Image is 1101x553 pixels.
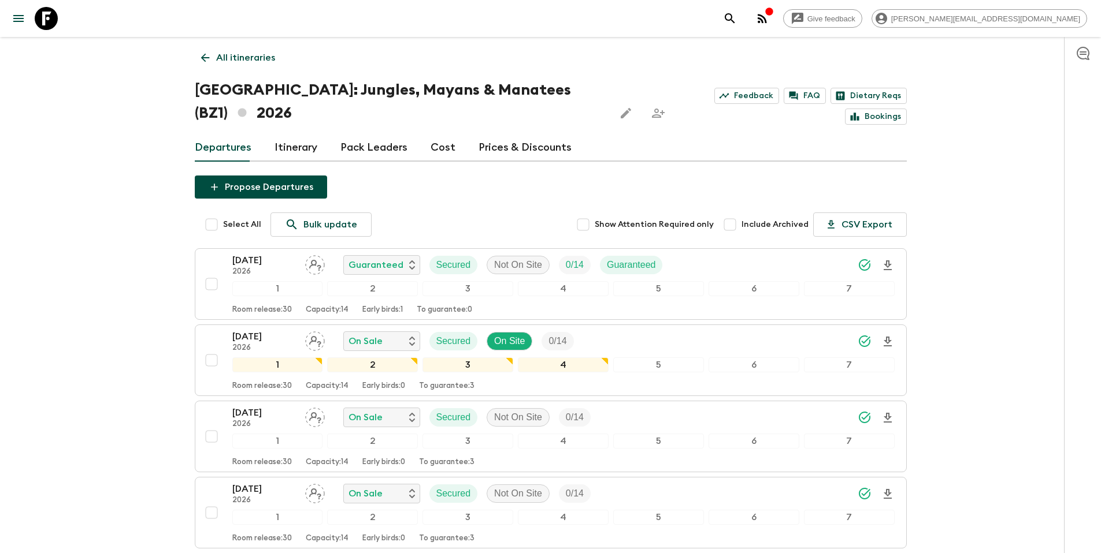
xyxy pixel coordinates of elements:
button: [DATE]2026Assign pack leaderOn SaleSecuredNot On SiteTrip Fill1234567Room release:30Capacity:14Ea... [195,477,907,548]
div: Not On Site [487,484,550,503]
span: Assign pack leader [305,259,325,268]
a: All itineraries [195,46,281,69]
p: Not On Site [494,487,542,500]
div: 2 [327,434,418,449]
div: 4 [518,281,609,296]
div: Not On Site [487,256,550,274]
a: Prices & Discounts [479,134,572,162]
p: Early birds: 0 [362,382,405,391]
p: To guarantee: 3 [419,382,474,391]
p: 2026 [232,496,296,505]
div: 1 [232,357,323,372]
span: Assign pack leader [305,411,325,420]
p: On Sale [349,410,383,424]
div: 2 [327,281,418,296]
div: 7 [804,281,895,296]
div: 6 [709,357,799,372]
p: Early birds: 0 [362,458,405,467]
span: Give feedback [801,14,862,23]
p: 2026 [232,420,296,429]
div: 1 [232,434,323,449]
p: [DATE] [232,253,296,267]
p: On Site [494,334,525,348]
button: [DATE]2026Assign pack leaderOn SaleSecuredOn SiteTrip Fill1234567Room release:30Capacity:14Early ... [195,324,907,396]
a: Bulk update [270,212,372,237]
div: 5 [613,357,704,372]
span: Assign pack leader [305,487,325,496]
p: Secured [436,410,471,424]
h1: [GEOGRAPHIC_DATA]: Jungles, Mayans & Manatees (BZ1) 2026 [195,79,606,125]
button: [DATE]2026Assign pack leaderGuaranteedSecuredNot On SiteTrip FillGuaranteed1234567Room release:30... [195,248,907,320]
a: Give feedback [783,9,862,28]
p: Room release: 30 [232,458,292,467]
p: Secured [436,487,471,500]
p: To guarantee: 3 [419,458,474,467]
a: Pack Leaders [340,134,407,162]
span: Show Attention Required only [595,219,714,230]
p: Room release: 30 [232,305,292,315]
div: 1 [232,510,323,525]
div: 4 [518,434,609,449]
svg: Synced Successfully [858,410,872,424]
div: 3 [422,434,513,449]
div: 3 [422,281,513,296]
div: 7 [804,357,895,372]
p: [DATE] [232,406,296,420]
p: Secured [436,334,471,348]
a: Departures [195,134,251,162]
p: 0 / 14 [548,334,566,348]
p: 0 / 14 [566,410,584,424]
p: All itineraries [216,51,275,65]
div: 2 [327,357,418,372]
div: 1 [232,281,323,296]
div: Trip Fill [542,332,573,350]
p: Capacity: 14 [306,534,349,543]
p: Early birds: 0 [362,534,405,543]
span: [PERSON_NAME][EMAIL_ADDRESS][DOMAIN_NAME] [885,14,1087,23]
p: Capacity: 14 [306,382,349,391]
p: On Sale [349,334,383,348]
p: Bulk update [303,218,357,231]
div: 3 [422,510,513,525]
div: Secured [429,408,478,427]
div: 6 [709,281,799,296]
div: Secured [429,256,478,274]
p: Early birds: 1 [362,305,403,315]
div: 4 [518,357,609,372]
p: Capacity: 14 [306,305,349,315]
svg: Download Onboarding [881,487,895,501]
div: 4 [518,510,609,525]
button: Propose Departures [195,175,327,199]
p: Not On Site [494,258,542,272]
button: menu [7,7,30,30]
span: Select All [223,219,261,230]
p: Room release: 30 [232,534,292,543]
span: Assign pack leader [305,335,325,344]
p: 2026 [232,343,296,353]
div: Secured [429,332,478,350]
button: Edit this itinerary [614,102,637,125]
p: Not On Site [494,410,542,424]
div: 6 [709,434,799,449]
a: Itinerary [275,134,317,162]
a: Bookings [845,109,907,125]
div: Trip Fill [559,408,591,427]
p: To guarantee: 3 [419,534,474,543]
div: 6 [709,510,799,525]
a: FAQ [784,88,826,104]
button: search adventures [718,7,742,30]
svg: Download Onboarding [881,259,895,272]
div: 5 [613,510,704,525]
div: Not On Site [487,408,550,427]
a: Dietary Reqs [831,88,907,104]
span: Include Archived [742,219,809,230]
div: 5 [613,281,704,296]
div: 7 [804,434,895,449]
p: Secured [436,258,471,272]
p: 0 / 14 [566,258,584,272]
div: 3 [422,357,513,372]
div: 7 [804,510,895,525]
svg: Synced Successfully [858,334,872,348]
div: [PERSON_NAME][EMAIL_ADDRESS][DOMAIN_NAME] [872,9,1087,28]
div: Trip Fill [559,484,591,503]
